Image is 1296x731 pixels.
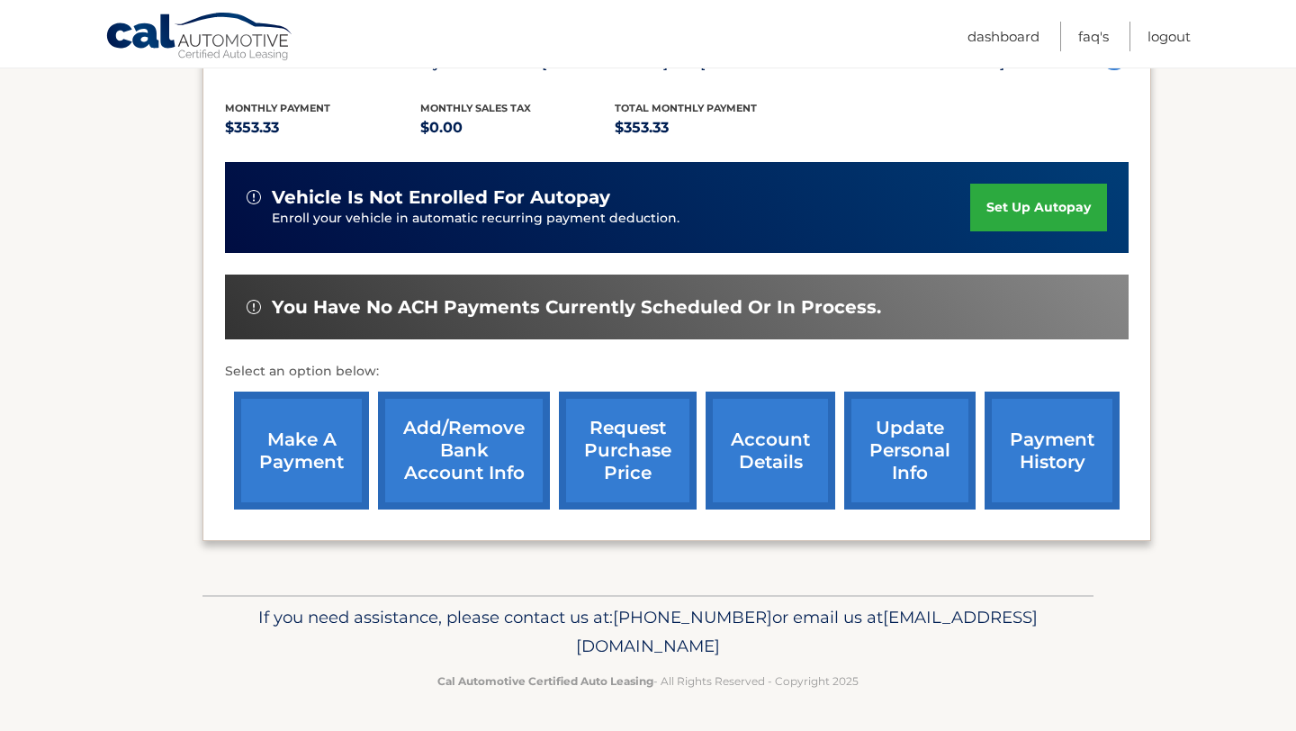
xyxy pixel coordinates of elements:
[985,392,1120,510] a: payment history
[967,22,1039,51] a: Dashboard
[615,115,810,140] p: $353.33
[576,607,1038,656] span: [EMAIL_ADDRESS][DOMAIN_NAME]
[234,392,369,510] a: make a payment
[420,102,531,114] span: Monthly sales Tax
[214,672,1082,690] p: - All Rights Reserved - Copyright 2025
[272,296,881,319] span: You have no ACH payments currently scheduled or in process.
[613,607,772,627] span: [PHONE_NUMBER]
[378,392,550,510] a: Add/Remove bank account info
[225,115,420,140] p: $353.33
[1078,22,1109,51] a: FAQ's
[214,603,1082,661] p: If you need assistance, please contact us at: or email us at
[225,361,1129,383] p: Select an option below:
[247,300,261,314] img: alert-white.svg
[706,392,835,510] a: account details
[420,115,616,140] p: $0.00
[247,190,261,204] img: alert-white.svg
[272,209,970,229] p: Enroll your vehicle in automatic recurring payment deduction.
[105,12,294,64] a: Cal Automotive
[970,184,1107,231] a: set up autopay
[844,392,976,510] a: update personal info
[615,102,757,114] span: Total Monthly Payment
[225,102,330,114] span: Monthly Payment
[559,392,697,510] a: request purchase price
[437,674,653,688] strong: Cal Automotive Certified Auto Leasing
[272,186,610,209] span: vehicle is not enrolled for autopay
[1147,22,1191,51] a: Logout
